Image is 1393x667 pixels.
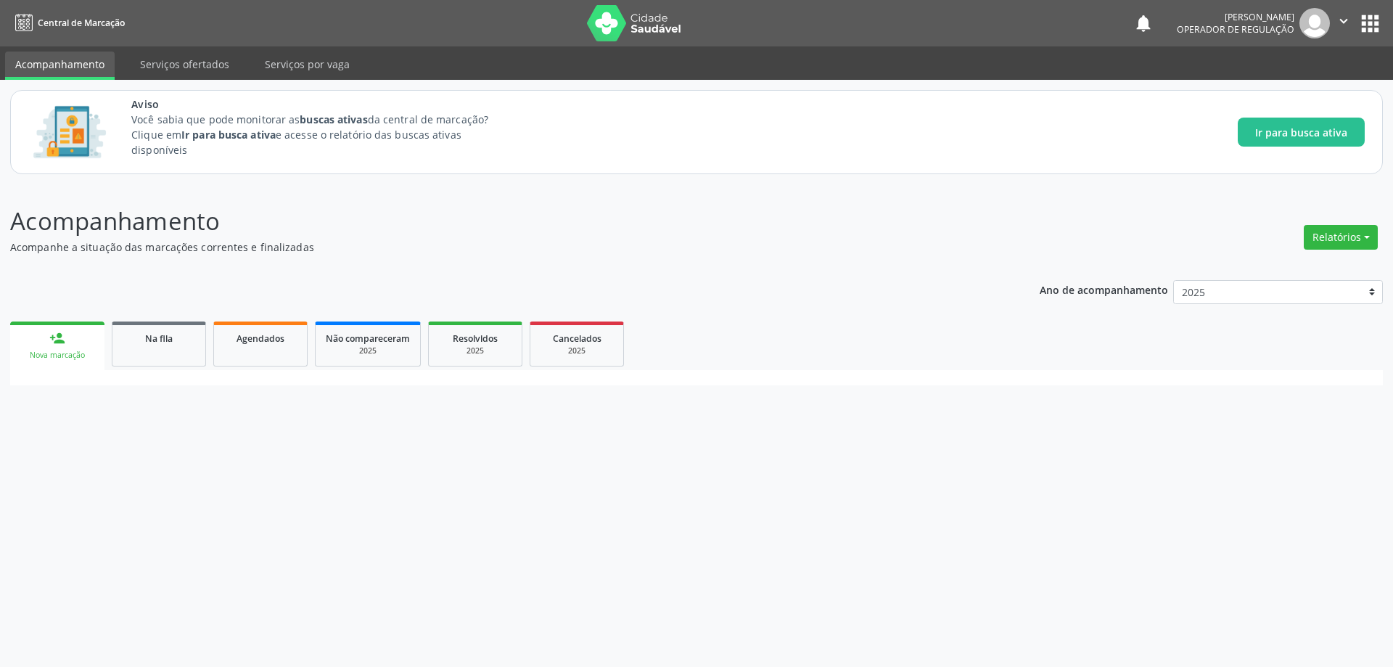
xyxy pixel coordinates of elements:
button: apps [1357,11,1383,36]
div: [PERSON_NAME] [1177,11,1294,23]
button:  [1330,8,1357,38]
span: Agendados [237,332,284,345]
button: Ir para busca ativa [1238,118,1365,147]
div: Nova marcação [20,350,94,361]
span: Na fila [145,332,173,345]
div: 2025 [541,345,613,356]
p: Acompanhamento [10,203,971,240]
span: Central de Marcação [38,17,125,29]
img: Imagem de CalloutCard [28,99,111,165]
span: Não compareceram [326,332,410,345]
a: Acompanhamento [5,52,115,80]
i:  [1336,13,1352,29]
div: person_add [49,330,65,346]
button: notifications [1133,13,1154,33]
div: 2025 [439,345,511,356]
p: Acompanhe a situação das marcações correntes e finalizadas [10,240,971,255]
img: img [1299,8,1330,38]
a: Serviços ofertados [130,52,239,77]
span: Resolvidos [453,332,498,345]
p: Você sabia que pode monitorar as da central de marcação? Clique em e acesse o relatório das busca... [131,112,515,157]
strong: Ir para busca ativa [181,128,276,142]
span: Operador de regulação [1177,23,1294,36]
button: Relatórios [1304,225,1378,250]
a: Serviços por vaga [255,52,360,77]
p: Ano de acompanhamento [1040,280,1168,298]
div: 2025 [326,345,410,356]
span: Ir para busca ativa [1255,125,1347,140]
strong: buscas ativas [300,112,367,126]
span: Aviso [131,97,515,112]
a: Central de Marcação [10,11,125,35]
span: Cancelados [553,332,601,345]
